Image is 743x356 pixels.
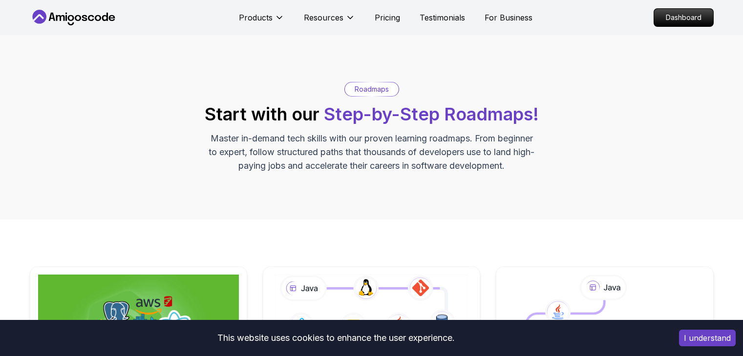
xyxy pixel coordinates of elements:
p: Resources [304,12,343,23]
p: Roadmaps [355,84,389,94]
span: Step-by-Step Roadmaps! [324,103,539,125]
button: Products [239,12,284,31]
p: Dashboard [654,9,713,26]
h2: Start with our [205,104,539,124]
p: Products [239,12,273,23]
p: Master in-demand tech skills with our proven learning roadmaps. From beginner to expert, follow s... [208,132,536,173]
a: Pricing [375,12,400,23]
a: For Business [485,12,532,23]
button: Accept cookies [679,330,736,346]
a: Dashboard [654,8,714,27]
button: Resources [304,12,355,31]
div: This website uses cookies to enhance the user experience. [7,327,664,349]
a: Testimonials [420,12,465,23]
